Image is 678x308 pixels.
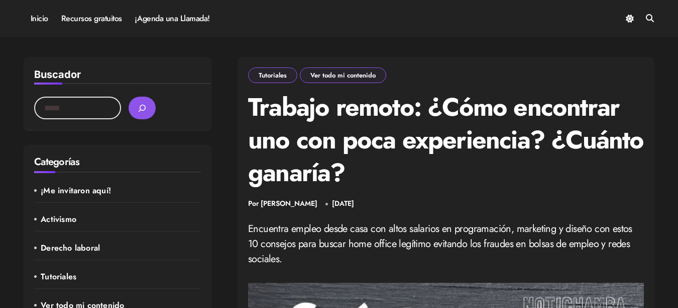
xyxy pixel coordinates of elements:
[55,5,129,32] a: Recursos gratuitos
[248,221,644,267] p: Encuentra empleo desde casa con altos salarios en programación, marketing y diseño con estos 10 c...
[129,5,216,32] a: ¡Agenda una Llamada!
[129,97,156,119] button: buscar
[332,198,354,208] time: [DATE]
[300,67,386,83] a: Ver todo mi contenido
[248,199,317,209] a: Por [PERSON_NAME]
[41,271,201,282] a: Tutoriales
[34,68,81,81] label: Buscador
[41,243,201,254] a: Derecho laboral
[24,5,55,32] a: Inicio
[41,185,201,196] a: ¡Me invitaron aquí!
[248,91,644,189] h1: Trabajo remoto: ¿Cómo encontrar uno con poca experiencia? ¿Cuánto ganaría?
[248,67,297,83] a: Tutoriales
[332,199,354,209] a: [DATE]
[41,214,201,225] a: Activismo
[34,155,201,169] h2: Categorías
